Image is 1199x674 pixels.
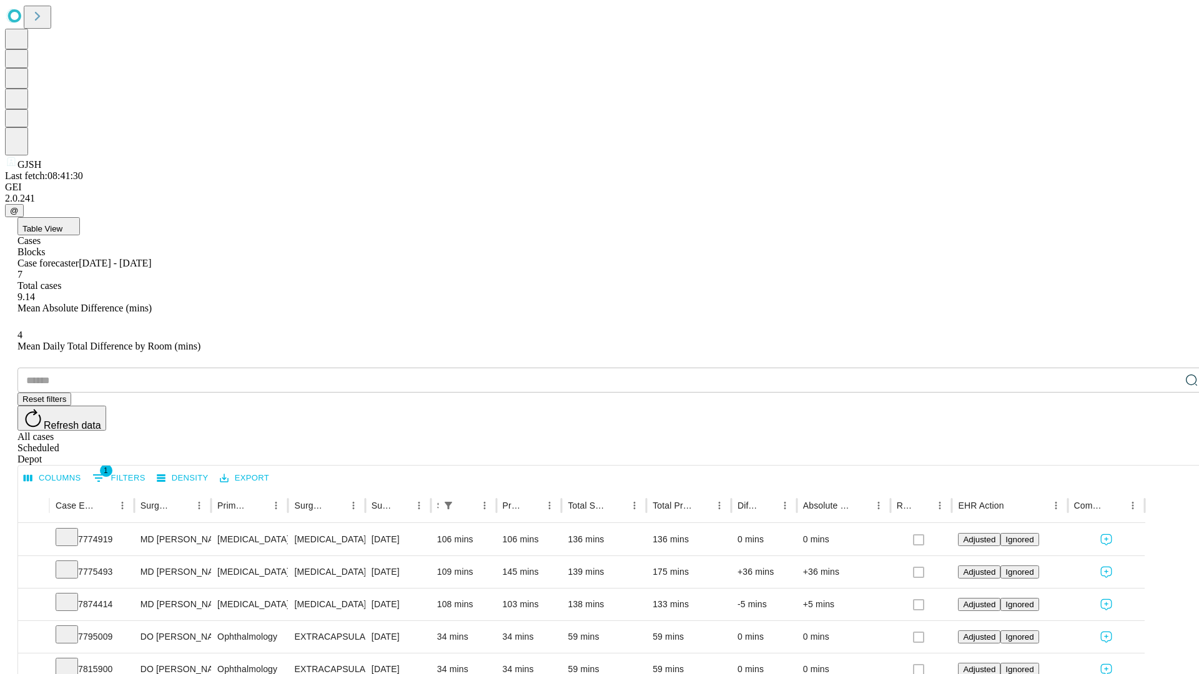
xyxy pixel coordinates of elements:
[958,533,1000,546] button: Adjusted
[437,524,490,555] div: 106 mins
[17,291,35,302] span: 9.14
[56,556,128,588] div: 7775493
[114,497,131,514] button: Menu
[738,501,757,510] div: Difference
[568,621,640,653] div: 59 mins
[173,497,190,514] button: Sort
[437,589,490,620] div: 108 mins
[141,556,205,588] div: MD [PERSON_NAME] E Md
[653,621,725,653] div: 59 mins
[738,589,791,620] div: -5 mins
[410,497,428,514] button: Menu
[217,621,282,653] div: Ophthalmology
[294,524,358,555] div: [MEDICAL_DATA]
[803,589,884,620] div: +5 mins
[958,501,1004,510] div: EHR Action
[440,497,457,514] div: 1 active filter
[141,501,172,510] div: Surgeon Name
[653,556,725,588] div: 175 mins
[17,269,22,280] span: 7
[1005,665,1034,674] span: Ignored
[190,497,208,514] button: Menu
[22,394,66,404] span: Reset filters
[1005,632,1034,642] span: Ignored
[1000,598,1039,611] button: Ignored
[217,524,282,555] div: [MEDICAL_DATA]
[56,589,128,620] div: 7874414
[217,556,282,588] div: [MEDICAL_DATA]
[503,589,556,620] div: 103 mins
[217,501,249,510] div: Primary Service
[294,589,358,620] div: [MEDICAL_DATA]
[963,567,995,577] span: Adjusted
[5,204,24,217] button: @
[24,594,43,616] button: Expand
[372,589,425,620] div: [DATE]
[44,420,101,431] span: Refresh data
[958,630,1000,643] button: Adjusted
[711,497,728,514] button: Menu
[393,497,410,514] button: Sort
[626,497,643,514] button: Menu
[440,497,457,514] button: Show filters
[217,589,282,620] div: [MEDICAL_DATA]
[437,621,490,653] div: 34 mins
[1005,535,1034,544] span: Ignored
[852,497,870,514] button: Sort
[476,497,493,514] button: Menu
[693,497,711,514] button: Sort
[17,393,71,406] button: Reset filters
[503,501,523,510] div: Predicted In Room Duration
[568,524,640,555] div: 136 mins
[653,589,725,620] div: 133 mins
[963,600,995,609] span: Adjusted
[17,406,106,431] button: Refresh data
[100,464,112,477] span: 1
[22,224,62,233] span: Table View
[24,627,43,648] button: Expand
[141,524,205,555] div: MD [PERSON_NAME] E Md
[372,621,425,653] div: [DATE]
[437,556,490,588] div: 109 mins
[141,589,205,620] div: MD [PERSON_NAME] E Md
[653,501,692,510] div: Total Predicted Duration
[914,497,931,514] button: Sort
[250,497,267,514] button: Sort
[963,632,995,642] span: Adjusted
[568,501,607,510] div: Total Scheduled Duration
[1005,567,1034,577] span: Ignored
[17,330,22,340] span: 4
[10,206,19,215] span: @
[738,621,791,653] div: 0 mins
[17,341,200,351] span: Mean Daily Total Difference by Room (mins)
[568,589,640,620] div: 138 mins
[5,193,1194,204] div: 2.0.241
[294,556,358,588] div: [MEDICAL_DATA] WITH CHOLANGIOGRAM
[141,621,205,653] div: DO [PERSON_NAME]
[294,501,325,510] div: Surgery Name
[96,497,114,514] button: Sort
[870,497,887,514] button: Menu
[963,535,995,544] span: Adjusted
[1000,533,1039,546] button: Ignored
[803,501,851,510] div: Absolute Difference
[458,497,476,514] button: Sort
[1000,630,1039,643] button: Ignored
[503,524,556,555] div: 106 mins
[608,497,626,514] button: Sort
[1005,600,1034,609] span: Ignored
[5,170,83,181] span: Last fetch: 08:41:30
[267,497,285,514] button: Menu
[89,468,149,488] button: Show filters
[79,258,151,268] span: [DATE] - [DATE]
[21,469,84,488] button: Select columns
[372,556,425,588] div: [DATE]
[17,258,79,268] span: Case forecaster
[958,598,1000,611] button: Adjusted
[437,501,438,510] div: Scheduled In Room Duration
[17,280,61,291] span: Total cases
[217,469,272,488] button: Export
[345,497,362,514] button: Menu
[56,621,128,653] div: 7795009
[372,501,392,510] div: Surgery Date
